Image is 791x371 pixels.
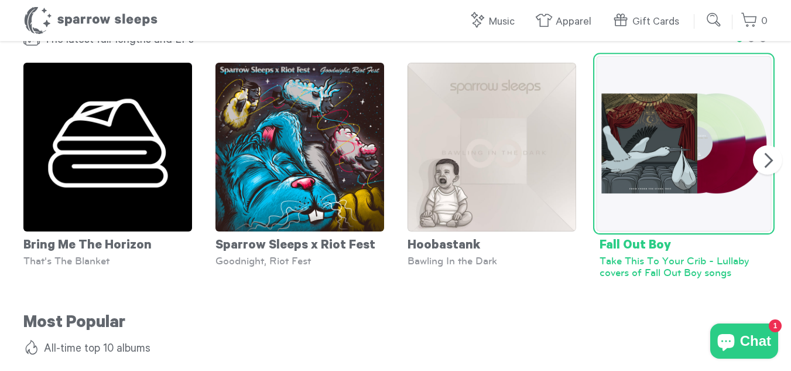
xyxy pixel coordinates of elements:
[23,341,768,359] h4: All-time top 10 albums
[600,255,768,278] div: Take This To Your Crib - Lullaby covers of Fall Out Boy songs
[408,232,576,255] div: Hoobastank
[408,63,576,267] a: Hoobastank Bawling In the Dark
[596,56,772,232] img: SS_FUTST_SSEXCLUSIVE_6d2c3e95-2d39-4810-a4f6-2e3a860c2b91_grande.png
[741,9,768,34] a: 0
[408,255,576,267] div: Bawling In the Dark
[215,63,384,232] img: RiotFestCover2025_f0c3ff46-2987-413d-b2a7-3322b85762af_grande.jpg
[468,9,521,35] a: Music
[535,9,597,35] a: Apparel
[612,9,685,35] a: Gift Cards
[23,63,192,267] a: Bring Me The Horizon That's The Blanket
[23,232,192,255] div: Bring Me The Horizon
[215,63,384,267] a: Sparrow Sleeps x Riot Fest Goodnight, Riot Fest
[703,8,726,32] input: Submit
[23,314,768,335] h2: Most Popular
[215,232,384,255] div: Sparrow Sleeps x Riot Fest
[215,255,384,267] div: Goodnight, Riot Fest
[23,6,158,35] h1: Sparrow Sleeps
[600,63,768,278] a: Fall Out Boy Take This To Your Crib - Lullaby covers of Fall Out Boy songs
[600,232,768,255] div: Fall Out Boy
[23,63,192,232] img: BringMeTheHorizon-That_sTheBlanket-Cover_grande.png
[707,324,782,362] inbox-online-store-chat: Shopify online store chat
[753,145,782,175] button: Next
[23,255,192,267] div: That's The Blanket
[408,63,576,232] img: Hoobastank_-_Bawling_In_The_Dark_-_Cover_3000x3000_c6cbc220-6762-4f53-8157-d43f2a1c9256_grande.jpg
